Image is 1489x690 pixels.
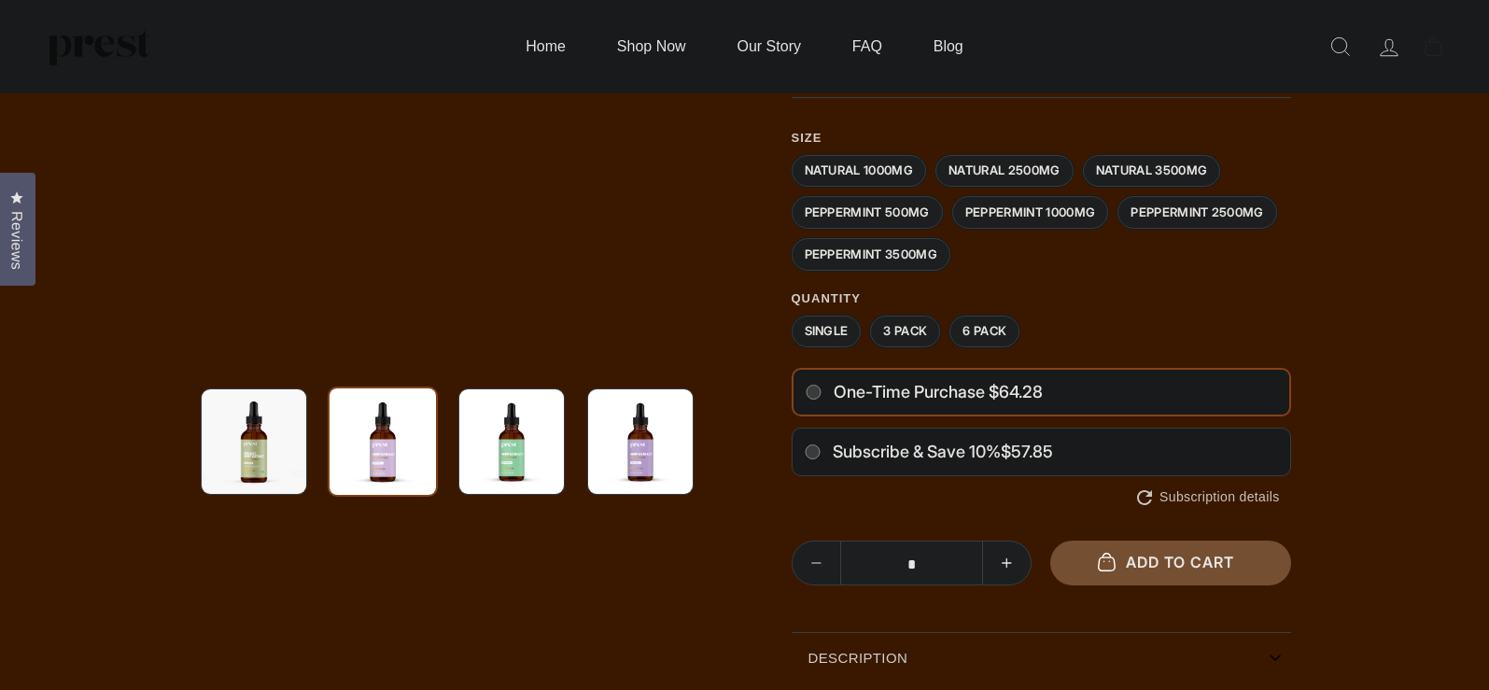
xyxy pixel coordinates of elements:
[829,28,906,64] a: FAQ
[502,28,986,64] ul: Primary
[952,196,1109,229] label: Peppermint 1000MG
[714,28,824,64] a: Our Story
[792,155,927,188] label: Natural 1000MG
[502,28,589,64] a: Home
[935,155,1074,188] label: Natural 2500MG
[201,388,307,495] img: CBD HEMP OIL 1 Ingredient
[1001,442,1053,461] span: $57.85
[982,542,1031,584] button: Increase item quantity by one
[1117,196,1277,229] label: Peppermint 2500MG
[805,385,822,400] input: One-time purchase $64.28
[792,238,951,271] label: Peppermint 3500MG
[833,442,1001,461] span: Subscribe & save 10%
[458,388,565,495] img: CBD HEMP OIL 1 Ingredient
[793,542,1032,586] input: quantity
[804,444,822,459] input: Subscribe & save 10%$57.85
[792,131,1291,146] label: Size
[793,542,841,584] button: Reduce item quantity by one
[1050,541,1291,584] button: Add to cart
[47,28,149,65] img: PREST ORGANICS
[1137,489,1279,505] button: Subscription details
[792,196,943,229] label: Peppermint 500MG
[587,388,694,495] img: CBD HEMP OIL 1 Ingredient
[910,28,987,64] a: Blog
[5,211,29,270] span: Reviews
[594,28,709,64] a: Shop Now
[870,316,940,348] label: 3 Pack
[328,387,438,497] img: CBD HEMP OIL 1 Ingredient
[1159,489,1279,505] span: Subscription details
[792,316,862,348] label: Single
[792,291,1291,306] label: Quantity
[1083,155,1221,188] label: Natural 3500MG
[792,633,1291,683] button: Description
[1107,553,1234,571] span: Add to cart
[949,316,1019,348] label: 6 Pack
[834,382,1043,402] span: One-time purchase $64.28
